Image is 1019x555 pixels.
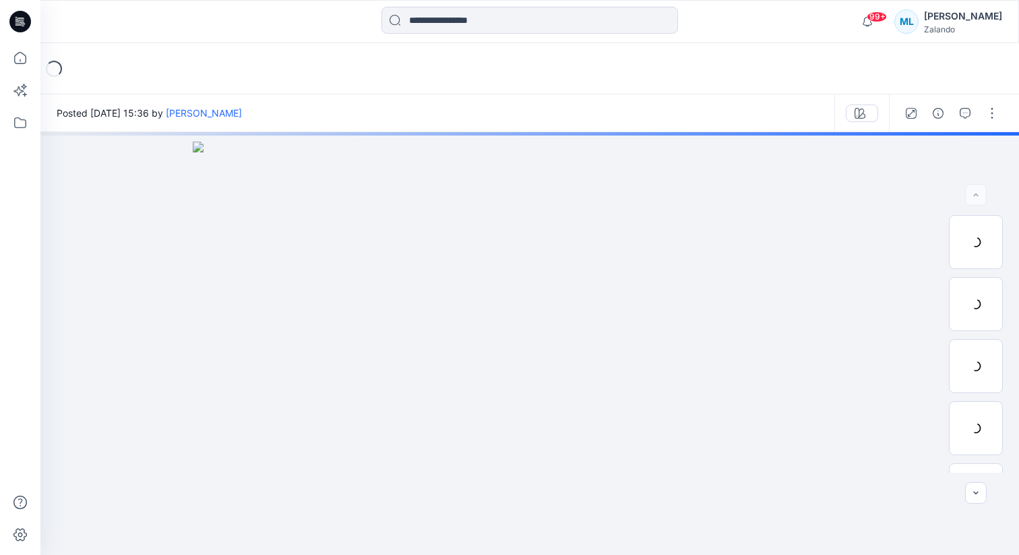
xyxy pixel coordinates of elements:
div: Zalando [924,24,1002,34]
span: 99+ [867,11,887,22]
a: [PERSON_NAME] [166,107,242,119]
div: [PERSON_NAME] [924,8,1002,24]
button: Details [927,103,949,124]
div: ML [894,9,919,34]
span: Posted [DATE] 15:36 by [57,106,242,120]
